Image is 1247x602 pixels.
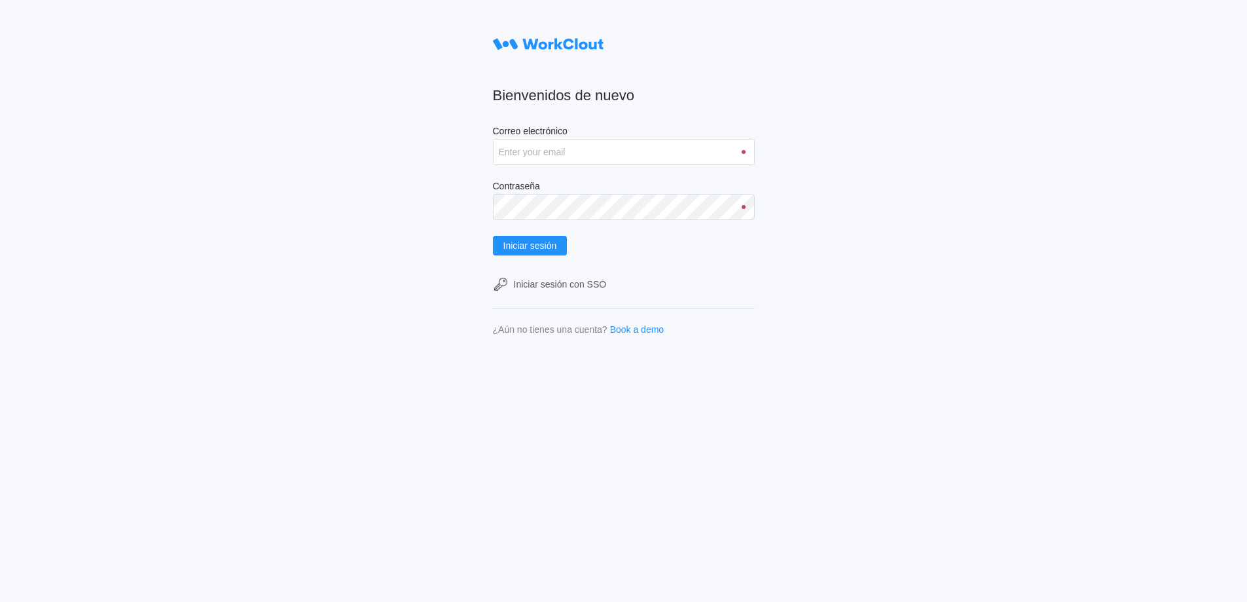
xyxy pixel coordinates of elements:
span: Iniciar sesión [503,241,557,250]
div: ¿Aún no tienes una cuenta? [493,324,607,335]
a: Iniciar sesión con SSO [493,276,755,292]
a: Book a demo [610,324,664,335]
label: Contraseña [493,181,755,194]
input: Enter your email [493,139,755,165]
label: Correo electrónico [493,126,755,139]
div: Iniciar sesión con SSO [514,279,607,290]
h2: Bienvenidos de nuevo [493,86,755,105]
button: Iniciar sesión [493,236,568,255]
